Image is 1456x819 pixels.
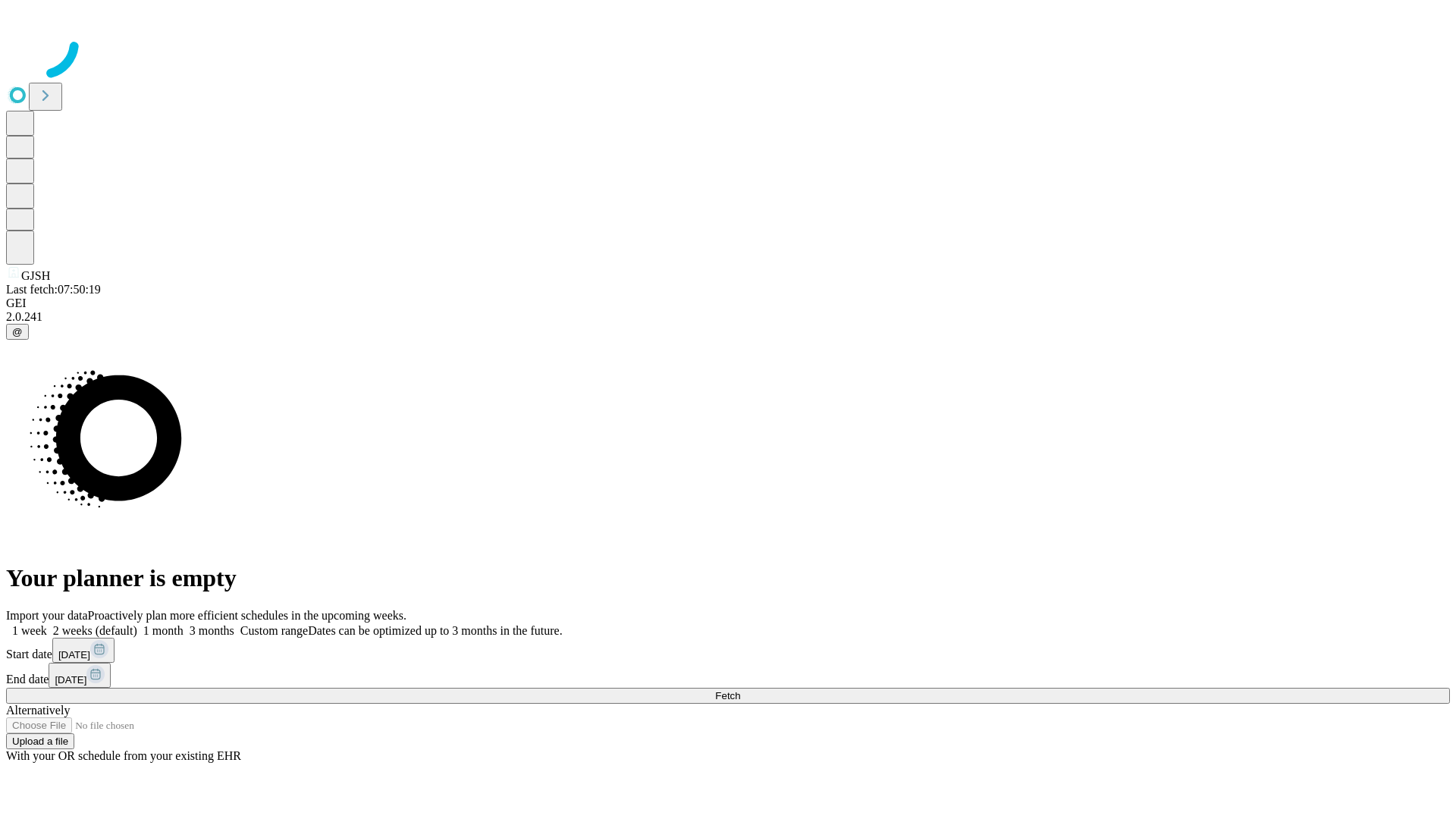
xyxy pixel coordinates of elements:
[715,690,740,701] span: Fetch
[6,663,1450,688] div: End date
[6,297,1450,310] div: GEI
[143,624,184,637] span: 1 month
[190,624,234,637] span: 3 months
[58,649,90,661] span: [DATE]
[49,663,111,688] button: [DATE]
[6,704,70,717] span: Alternatively
[6,564,1450,592] h1: Your planner is empty
[52,638,115,663] button: [DATE]
[308,624,562,637] span: Dates can be optimized up to 3 months in the future.
[21,269,50,282] span: GJSH
[53,624,137,637] span: 2 weeks (default)
[6,749,241,762] span: With your OR schedule from your existing EHR
[12,624,47,637] span: 1 week
[6,310,1450,324] div: 2.0.241
[88,609,406,622] span: Proactively plan more efficient schedules in the upcoming weeks.
[55,674,86,686] span: [DATE]
[6,638,1450,663] div: Start date
[12,326,23,337] span: @
[6,283,101,296] span: Last fetch: 07:50:19
[240,624,308,637] span: Custom range
[6,324,29,340] button: @
[6,609,88,622] span: Import your data
[6,688,1450,704] button: Fetch
[6,733,74,749] button: Upload a file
